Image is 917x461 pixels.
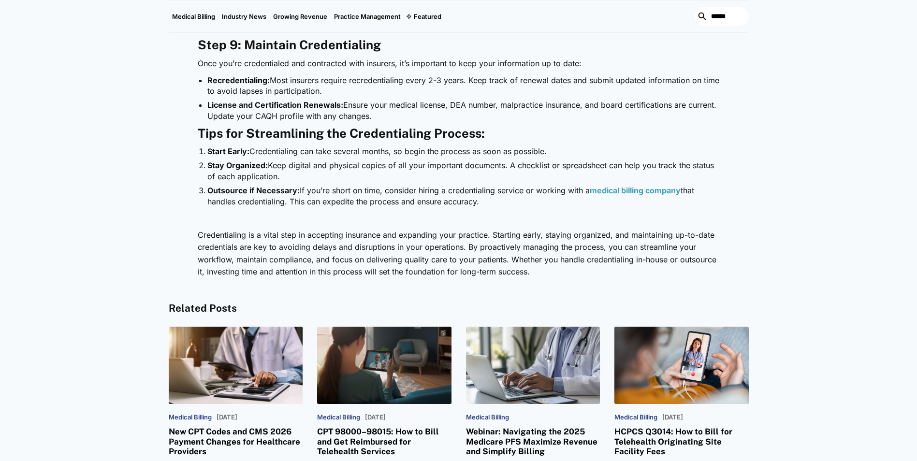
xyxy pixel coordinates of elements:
[198,229,720,278] p: Credentialing is a vital step in accepting insurance and expanding your practice. Starting early,...
[270,0,331,32] a: Growing Revenue
[614,427,749,456] h3: HCPCS Q3014: How to Bill for Telehealth Originating Site Facility Fees
[365,414,386,421] p: [DATE]
[317,327,451,457] a: Medical Billing[DATE]CPT 98000–98015: How to Bill and Get Reimbursed for Telehealth Services
[317,414,360,421] p: Medical Billing
[590,186,681,195] a: medical billing company
[198,126,485,141] strong: Tips for Streamlining the Credentialing Process:
[414,13,441,20] div: Featured
[317,427,451,456] h3: CPT 98000–98015: How to Bill and Get Reimbursed for Telehealth Services
[466,327,600,457] a: Medical BillingWebinar: Navigating the 2025 Medicare PFS Maximize Revenue and Simplify Billing
[169,414,212,421] p: Medical Billing
[207,146,249,156] strong: Start Early:
[169,303,749,315] h4: Related Posts
[198,38,381,52] strong: Step 9: Maintain Credentialing
[207,100,720,121] li: Ensure your medical license, DEA number, malpractice insurance, and board certifications are curr...
[207,100,343,110] strong: License and Certification Renewals:
[207,75,720,97] li: Most insurers require recredentialing every 2-3 years. Keep track of renewal dates and submit upd...
[207,160,268,170] strong: Stay Organized:
[331,0,404,32] a: Practice Management
[198,58,720,70] p: Once you’re credentialed and contracted with insurers, it’s important to keep your information up...
[207,185,720,207] li: If you’re short on time, consider hiring a credentialing service or working with a that handles c...
[217,414,237,421] p: [DATE]
[169,0,218,32] a: Medical Billing
[466,414,509,421] p: Medical Billing
[614,414,657,421] p: Medical Billing
[207,75,270,85] strong: Recredentialing:
[198,212,720,224] p: ‍
[662,414,683,421] p: [DATE]
[466,427,600,456] h3: Webinar: Navigating the 2025 Medicare PFS Maximize Revenue and Simplify Billing
[169,327,303,457] a: Medical Billing[DATE]New CPT Codes and CMS 2026 Payment Changes for Healthcare Providers
[207,186,300,195] strong: Outsource if Necessary:
[614,327,749,457] a: Medical Billing[DATE]HCPCS Q3014: How to Bill for Telehealth Originating Site Facility Fees
[207,160,720,182] li: Keep digital and physical copies of all your important documents. A checklist or spreadsheet can ...
[218,0,270,32] a: Industry News
[169,427,303,456] h3: New CPT Codes and CMS 2026 Payment Changes for Healthcare Providers
[404,0,445,32] div: Featured
[207,146,720,157] li: Credentialing can take several months, so begin the process as soon as possible.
